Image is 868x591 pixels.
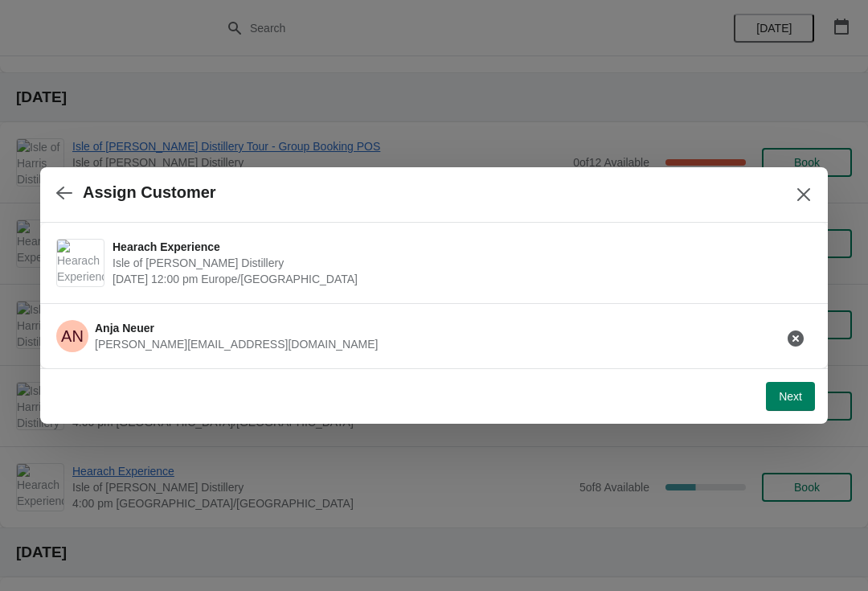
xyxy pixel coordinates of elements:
span: Anja Neuer [95,322,154,334]
span: [DATE] 12:00 pm Europe/[GEOGRAPHIC_DATA] [113,271,804,287]
span: [PERSON_NAME][EMAIL_ADDRESS][DOMAIN_NAME] [95,338,378,351]
text: AN [61,327,84,345]
h2: Assign Customer [83,183,216,202]
span: Hearach Experience [113,239,804,255]
span: Next [779,390,802,403]
button: Close [789,180,818,209]
span: Isle of [PERSON_NAME] Distillery [113,255,804,271]
img: Hearach Experience | Isle of Harris Distillery | September 16 | 12:00 pm Europe/London [57,240,104,286]
span: Anja [56,320,88,352]
button: Next [766,382,815,411]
